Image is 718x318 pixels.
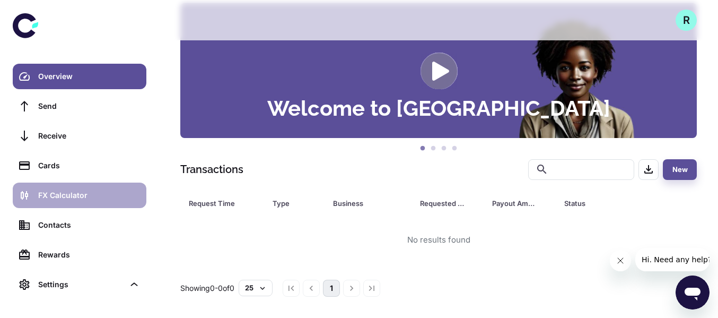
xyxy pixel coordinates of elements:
[38,71,140,82] div: Overview
[676,10,697,31] button: R
[281,280,382,297] nav: pagination navigation
[417,143,428,154] button: 1
[323,280,340,297] button: page 1
[13,272,146,297] div: Settings
[439,143,449,154] button: 3
[13,183,146,208] a: FX Calculator
[13,153,146,178] a: Cards
[189,196,246,211] div: Request Time
[38,100,140,112] div: Send
[564,196,653,211] span: Status
[189,196,260,211] span: Request Time
[6,7,76,16] span: Hi. Need any help?
[13,212,146,238] a: Contacts
[610,250,631,271] iframe: Close message
[38,160,140,171] div: Cards
[180,161,243,177] h1: Transactions
[273,196,320,211] span: Type
[13,123,146,149] a: Receive
[564,196,639,211] div: Status
[663,159,697,180] button: New
[38,279,124,290] div: Settings
[635,248,710,271] iframe: Message from company
[239,280,273,296] button: 25
[38,219,140,231] div: Contacts
[273,196,307,211] div: Type
[420,196,479,211] span: Requested Amount
[13,242,146,268] a: Rewards
[38,190,140,201] div: FX Calculator
[676,276,710,310] iframe: Button to launch messaging window
[267,98,610,119] h3: Welcome to [GEOGRAPHIC_DATA]
[492,196,538,211] div: Payout Amount
[449,143,460,154] button: 4
[492,196,551,211] span: Payout Amount
[38,249,140,261] div: Rewards
[407,234,470,246] div: No results found
[180,282,234,294] p: Showing 0-0 of 0
[13,64,146,89] a: Overview
[420,196,466,211] div: Requested Amount
[428,143,439,154] button: 2
[38,130,140,142] div: Receive
[13,93,146,119] a: Send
